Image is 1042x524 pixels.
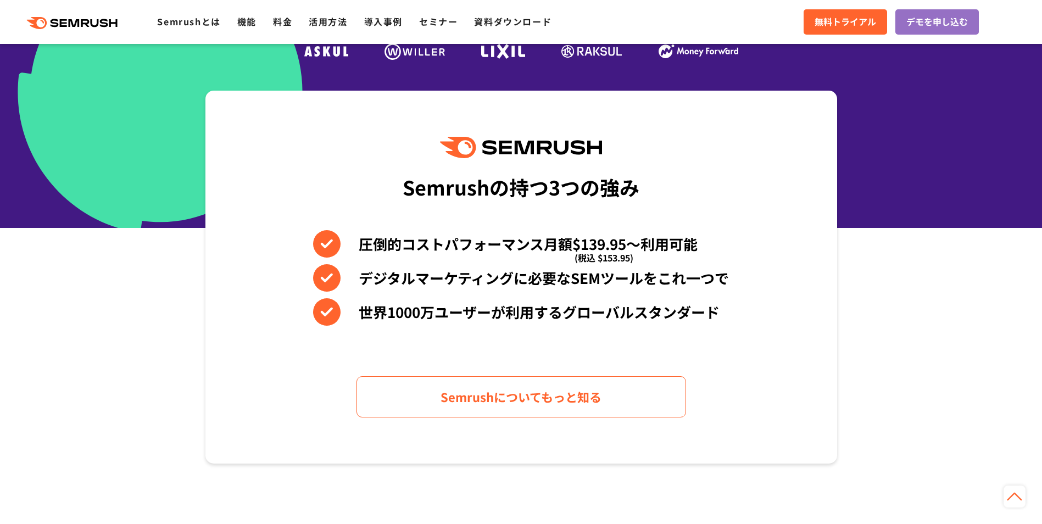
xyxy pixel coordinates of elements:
a: Semrushについてもっと知る [356,376,686,417]
span: 無料トライアル [815,15,876,29]
span: (税込 $153.95) [575,244,633,271]
a: 資料ダウンロード [474,15,551,28]
a: 活用方法 [309,15,347,28]
a: デモを申し込む [895,9,979,35]
a: 料金 [273,15,292,28]
div: Semrushの持つ3つの強み [403,166,639,207]
a: セミナー [419,15,458,28]
a: 機能 [237,15,257,28]
img: Semrush [440,137,601,158]
span: Semrushについてもっと知る [441,387,601,406]
a: 無料トライアル [804,9,887,35]
li: デジタルマーケティングに必要なSEMツールをこれ一つで [313,264,729,292]
span: デモを申し込む [906,15,968,29]
a: 導入事例 [364,15,403,28]
a: Semrushとは [157,15,220,28]
li: 世界1000万ユーザーが利用するグローバルスタンダード [313,298,729,326]
li: 圧倒的コストパフォーマンス月額$139.95〜利用可能 [313,230,729,258]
